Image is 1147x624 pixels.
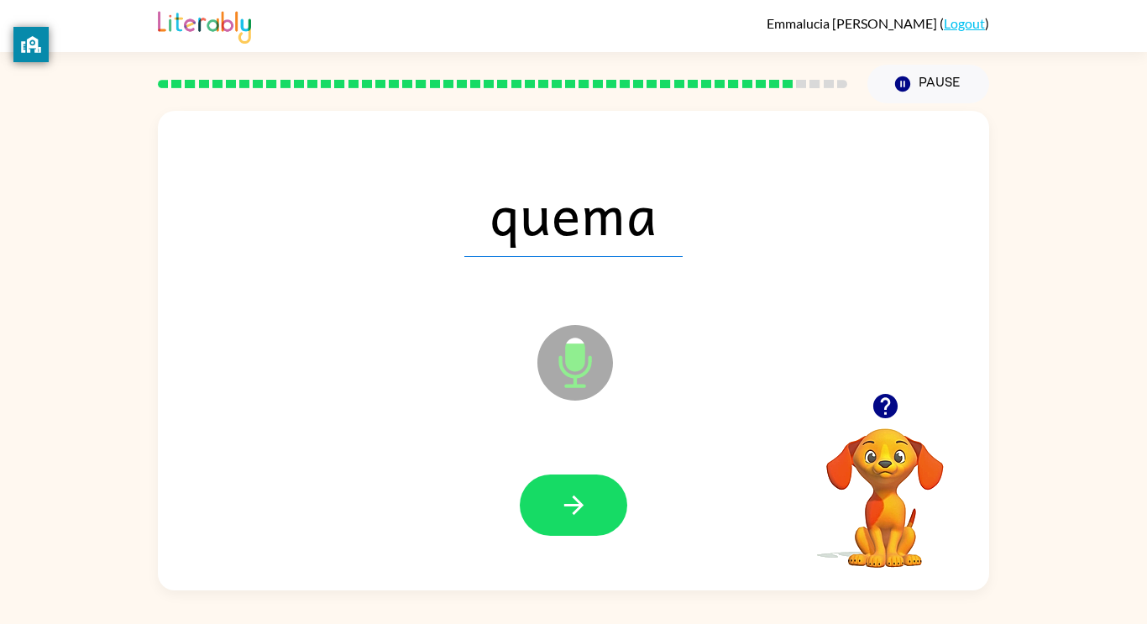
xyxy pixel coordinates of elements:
span: Emmalucia [PERSON_NAME] [767,15,940,31]
video: Your browser must support playing .mp4 files to use Literably. Please try using another browser. [801,402,969,570]
button: privacy banner [13,27,49,62]
a: Logout [944,15,985,31]
button: Pause [867,65,989,103]
div: ( ) [767,15,989,31]
img: Literably [158,7,251,44]
span: quema [464,170,683,257]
